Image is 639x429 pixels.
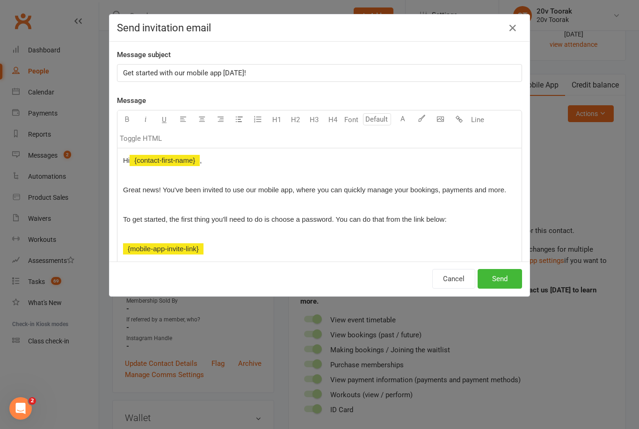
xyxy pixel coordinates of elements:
button: Send [478,269,522,289]
button: H3 [305,110,323,129]
h4: Send invitation email [117,22,522,34]
button: Cancel [432,269,475,289]
button: H2 [286,110,305,129]
label: Message subject [117,49,171,60]
button: U [155,110,174,129]
button: A [393,110,412,129]
span: Get started with our mobile app [DATE]! [123,69,246,77]
button: Close [505,21,520,36]
span: Hi [123,156,130,164]
span: Great news! You've been invited to use our mobile app, where you can quickly manage your bookings... [123,186,506,194]
span: 2 [29,397,36,405]
button: Font [342,110,361,129]
button: Toggle HTML [117,129,164,148]
button: H4 [323,110,342,129]
input: Default [363,113,391,125]
span: U [162,116,167,124]
button: H1 [267,110,286,129]
button: Line [468,110,487,129]
span: , [200,156,202,164]
span: To get started, the first thing you'll need to do is choose a password. You can do that from the ... [123,215,447,223]
label: Message [117,95,146,106]
iframe: Intercom live chat [9,397,32,420]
